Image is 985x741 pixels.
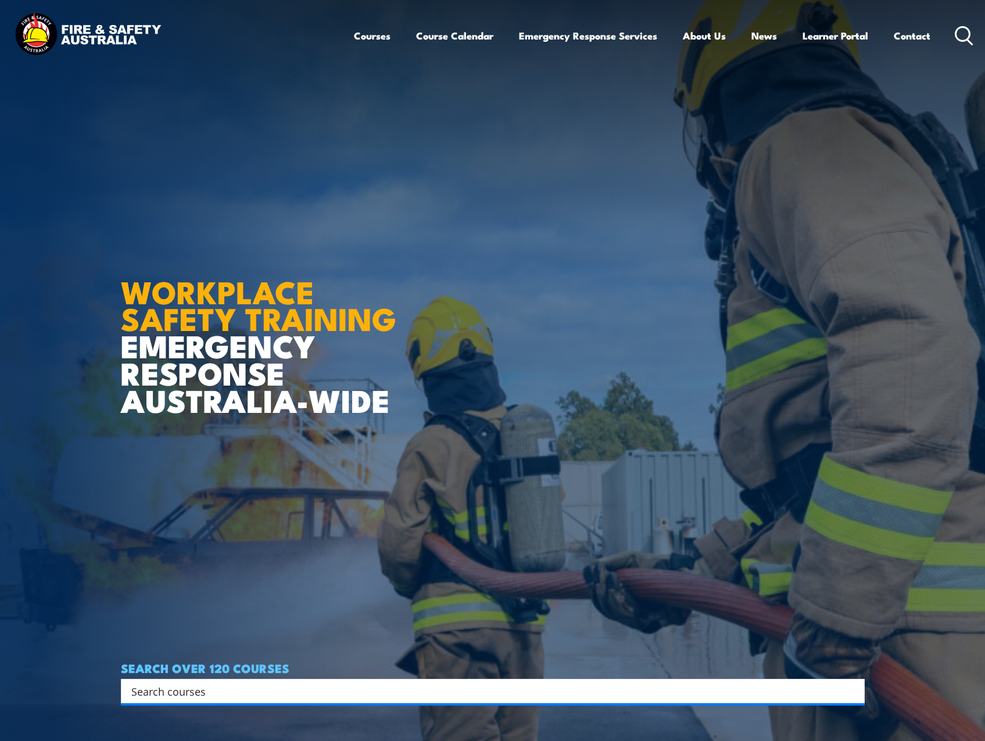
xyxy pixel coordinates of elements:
[751,20,777,51] a: News
[354,20,391,51] a: Courses
[894,20,930,51] a: Contact
[134,683,841,699] form: Search form
[416,20,493,51] a: Course Calendar
[844,683,861,699] button: Search magnifier button
[131,682,839,700] input: Search input
[121,661,865,674] h4: SEARCH OVER 120 COURSES
[803,20,868,51] a: Learner Portal
[121,267,396,342] strong: WORKPLACE SAFETY TRAINING
[519,20,657,51] a: Emergency Response Services
[683,20,726,51] a: About Us
[121,249,405,413] h1: EMERGENCY RESPONSE AUSTRALIA-WIDE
